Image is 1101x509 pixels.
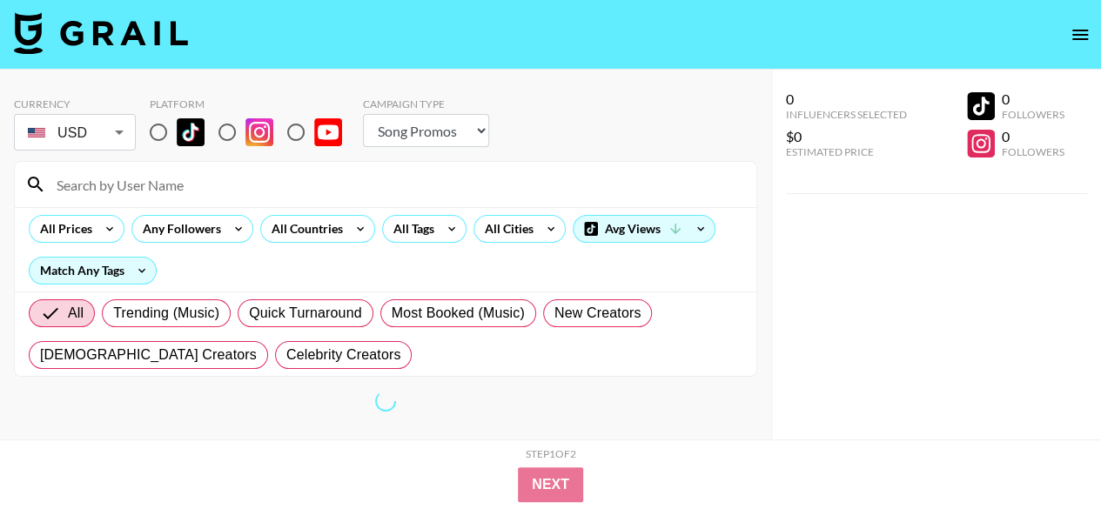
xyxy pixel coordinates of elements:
div: All Countries [261,216,346,242]
div: Currency [14,97,136,111]
span: Refreshing bookers, clients, countries, tags, cities, talent, talent... [371,386,400,416]
div: All Tags [383,216,438,242]
img: YouTube [314,118,342,146]
div: Avg Views [574,216,715,242]
img: Instagram [245,118,273,146]
div: 0 [786,90,907,108]
div: USD [17,117,132,148]
img: TikTok [177,118,205,146]
span: Celebrity Creators [286,345,401,365]
span: Trending (Music) [113,303,219,324]
div: 0 [1002,128,1064,145]
div: Platform [150,97,356,111]
div: $0 [786,128,907,145]
span: New Creators [554,303,641,324]
div: Followers [1002,145,1064,158]
div: Estimated Price [786,145,907,158]
input: Search by User Name [46,171,746,198]
div: Match Any Tags [30,258,156,284]
div: All Prices [30,216,96,242]
div: 0 [1002,90,1064,108]
div: Followers [1002,108,1064,121]
span: All [68,303,84,324]
div: Influencers Selected [786,108,907,121]
span: Most Booked (Music) [392,303,525,324]
div: Step 1 of 2 [526,447,576,460]
span: [DEMOGRAPHIC_DATA] Creators [40,345,257,365]
img: Grail Talent [14,12,188,54]
button: open drawer [1063,17,1098,52]
div: Any Followers [132,216,225,242]
button: Next [518,467,583,502]
div: All Cities [474,216,537,242]
div: Campaign Type [363,97,489,111]
span: Quick Turnaround [249,303,362,324]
